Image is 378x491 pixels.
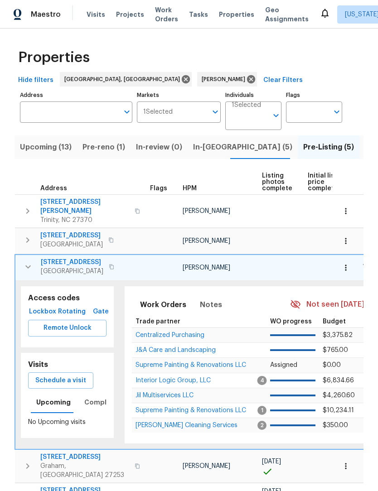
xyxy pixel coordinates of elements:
[303,141,354,154] span: Pre-Listing (5)
[28,320,107,337] button: Remote Unlock
[87,10,105,19] span: Visits
[323,347,348,353] span: $765.00
[183,265,230,271] span: [PERSON_NAME]
[323,422,348,428] span: $350.00
[40,452,129,462] span: [STREET_ADDRESS]
[270,361,315,370] p: Assigned
[257,376,267,385] span: 4
[136,141,182,154] span: In-review (0)
[262,173,292,192] span: Listing photos complete
[143,108,173,116] span: 1 Selected
[262,458,281,465] span: [DATE]
[308,173,338,192] span: Initial list price complete
[18,75,53,86] span: Hide filters
[31,10,61,19] span: Maestro
[20,92,132,98] label: Address
[286,92,342,98] label: Flags
[260,72,306,89] button: Clear Filters
[40,185,67,192] span: Address
[136,347,216,353] a: J&A Care and Landscaping
[197,72,257,87] div: [PERSON_NAME]
[219,10,254,19] span: Properties
[116,10,144,19] span: Projects
[323,377,354,384] span: $6,834.66
[183,208,230,214] span: [PERSON_NAME]
[137,92,221,98] label: Markets
[15,72,57,89] button: Hide filters
[35,323,99,334] span: Remote Unlock
[136,408,246,413] a: Supreme Painting & Renovations LLC
[61,306,82,318] span: Rotating
[155,5,178,24] span: Work Orders
[323,392,355,399] span: $4,260.60
[136,423,237,428] a: [PERSON_NAME] Cleaning Services
[40,462,129,480] span: Graham, [GEOGRAPHIC_DATA] 27253
[28,303,57,320] button: Lockbox
[136,393,194,398] a: Jil Multiservices LLC
[84,397,122,408] span: Completed
[82,141,125,154] span: Pre-reno (1)
[28,360,48,370] h5: Visits
[232,101,261,109] span: 1 Selected
[90,306,111,318] span: Gate
[265,5,309,24] span: Geo Assignments
[20,141,72,154] span: Upcoming (13)
[35,375,86,386] span: Schedule a visit
[28,372,93,389] button: Schedule a visit
[323,362,341,368] span: $0.00
[86,303,115,320] button: Gate
[41,267,103,276] span: [GEOGRAPHIC_DATA]
[263,75,303,86] span: Clear Filters
[209,106,222,118] button: Open
[225,92,281,98] label: Individuals
[32,306,53,318] span: Lockbox
[40,231,103,240] span: [STREET_ADDRESS]
[36,397,71,408] span: Upcoming
[323,407,354,414] span: $10,234.11
[306,299,364,310] span: Not seen [DATE]
[28,418,107,427] p: No Upcoming visits
[18,53,90,62] span: Properties
[189,11,208,18] span: Tasks
[136,332,204,338] a: Centralized Purchasing
[323,332,353,338] span: $3,375.82
[40,216,129,225] span: Trinity, NC 27370
[121,106,133,118] button: Open
[150,185,167,192] span: Flags
[136,377,211,384] span: Interior Logic Group, LLC
[41,258,103,267] span: [STREET_ADDRESS]
[60,72,192,87] div: [GEOGRAPHIC_DATA], [GEOGRAPHIC_DATA]
[323,318,346,325] span: Budget
[270,109,282,122] button: Open
[330,106,343,118] button: Open
[183,185,197,192] span: HPM
[64,75,184,84] span: [GEOGRAPHIC_DATA], [GEOGRAPHIC_DATA]
[183,463,230,469] span: [PERSON_NAME]
[270,318,312,325] span: WO progress
[57,303,86,320] button: Rotating
[136,378,211,383] a: Interior Logic Group, LLC
[200,298,222,311] span: Notes
[140,298,186,311] span: Work Orders
[183,238,230,244] span: [PERSON_NAME]
[136,362,246,368] a: Supreme Painting & Renovations LLC
[193,141,292,154] span: In-[GEOGRAPHIC_DATA] (5)
[40,197,129,216] span: [STREET_ADDRESS][PERSON_NAME]
[202,75,249,84] span: [PERSON_NAME]
[28,294,107,303] h5: Access codes
[257,406,267,415] span: 1
[136,392,194,399] span: Jil Multiservices LLC
[40,240,103,249] span: [GEOGRAPHIC_DATA]
[257,421,267,430] span: 2
[136,318,180,325] span: Trade partner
